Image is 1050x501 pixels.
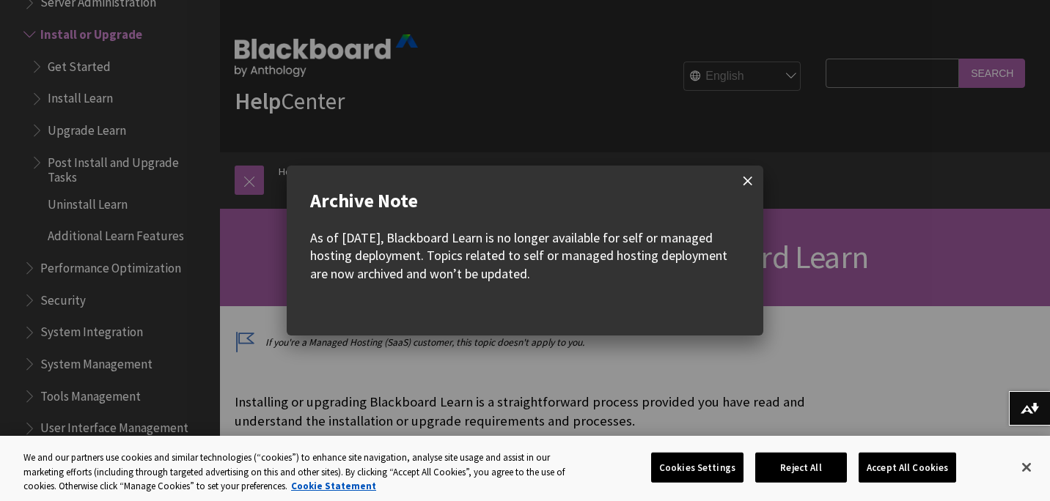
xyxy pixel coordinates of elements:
button: Reject All [755,452,847,483]
a: More information about your privacy, opens in a new tab [291,480,376,492]
button: Accept All Cookies [859,452,956,483]
div: Archive Note [310,189,740,212]
button: Cookies Settings [651,452,744,483]
button: Close [1010,451,1043,483]
div: We and our partners use cookies and similar technologies (“cookies”) to enhance site navigation, ... [23,450,578,494]
div: As of [DATE], Blackboard Learn is no longer available for self or managed hosting deployment. Top... [310,229,740,283]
